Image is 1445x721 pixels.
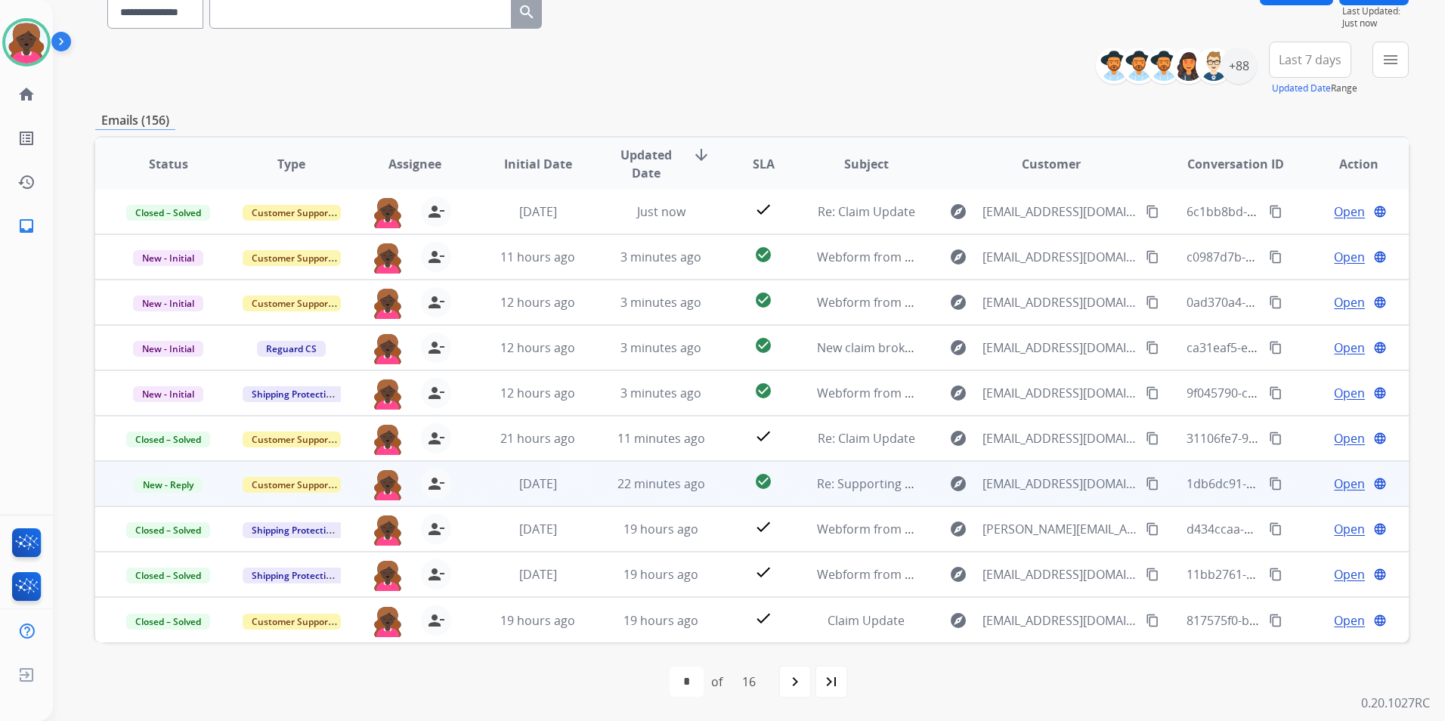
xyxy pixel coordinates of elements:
span: [EMAIL_ADDRESS][DOMAIN_NAME] [982,384,1137,402]
span: Re: Claim Update [818,430,915,447]
span: [EMAIL_ADDRESS][DOMAIN_NAME] [982,611,1137,630]
img: avatar [5,21,48,63]
span: New - Initial [133,296,203,311]
span: Webform from [EMAIL_ADDRESS][DOMAIN_NAME] on [DATE] [817,249,1159,265]
span: Open [1334,429,1365,447]
span: Conversation ID [1187,155,1284,173]
span: 12 hours ago [500,339,575,356]
mat-icon: check_circle [754,291,772,309]
span: 11bb2761-3e68-4b15-8acf-66d6df65678b [1187,566,1417,583]
mat-icon: check_circle [754,472,772,490]
mat-icon: language [1373,522,1387,536]
span: Open [1334,293,1365,311]
span: 12 hours ago [500,385,575,401]
span: Open [1334,203,1365,221]
span: Customer Support [243,614,341,630]
span: 0ad370a4-8d80-402d-9f99-f072dc114685 [1187,294,1416,311]
img: agent-avatar [373,242,403,274]
mat-icon: person_remove [427,248,445,266]
span: c0987d7b-be49-4256-a992-219a6634920a [1187,249,1421,265]
img: agent-avatar [373,378,403,410]
img: agent-avatar [373,605,403,637]
mat-icon: person_remove [427,384,445,402]
span: 11 minutes ago [617,430,705,447]
span: 3 minutes ago [620,294,701,311]
mat-icon: arrow_downward [692,146,710,164]
span: 19 hours ago [623,612,698,629]
div: +88 [1221,48,1257,84]
mat-icon: search [518,3,536,21]
mat-icon: content_copy [1269,614,1283,627]
span: Open [1334,565,1365,583]
span: Shipping Protection [243,568,346,583]
button: Updated Date [1272,82,1331,94]
span: 31106fe7-9738-4277-8dc3-2348150d2184 [1187,430,1417,447]
mat-icon: person_remove [427,293,445,311]
span: [DATE] [519,521,557,537]
span: Just now [1342,17,1409,29]
span: Open [1334,611,1365,630]
span: Customer Support [243,296,341,311]
mat-icon: navigate_next [786,673,804,691]
mat-icon: explore [949,429,967,447]
span: Customer [1022,155,1081,173]
mat-icon: language [1373,341,1387,354]
mat-icon: person_remove [427,611,445,630]
mat-icon: history [17,173,36,191]
span: 3 minutes ago [620,339,701,356]
img: agent-avatar [373,333,403,364]
mat-icon: content_copy [1146,614,1159,627]
img: agent-avatar [373,469,403,500]
span: Closed – Solved [126,205,210,221]
span: Customer Support [243,205,341,221]
mat-icon: explore [949,565,967,583]
mat-icon: content_copy [1146,477,1159,490]
span: 3 minutes ago [620,249,701,265]
mat-icon: content_copy [1146,341,1159,354]
span: SLA [753,155,775,173]
mat-icon: person_remove [427,203,445,221]
span: Status [149,155,188,173]
mat-icon: last_page [822,673,840,691]
span: Customer Support [243,477,341,493]
mat-icon: list_alt [17,129,36,147]
mat-icon: content_copy [1146,432,1159,445]
mat-icon: content_copy [1269,432,1283,445]
span: Assignee [388,155,441,173]
span: [EMAIL_ADDRESS][DOMAIN_NAME] [982,429,1137,447]
img: agent-avatar [373,287,403,319]
mat-icon: language [1373,432,1387,445]
mat-icon: check_circle [754,336,772,354]
img: agent-avatar [373,514,403,546]
span: Webform from [EMAIL_ADDRESS][DOMAIN_NAME] on [DATE] [817,566,1159,583]
span: Webform from [EMAIL_ADDRESS][DOMAIN_NAME] on [DATE] [817,385,1159,401]
mat-icon: language [1373,205,1387,218]
span: Open [1334,248,1365,266]
mat-icon: content_copy [1269,568,1283,581]
span: New - Reply [134,477,203,493]
span: 9f045790-cb9d-461e-93b6-eb98449559d9 [1187,385,1419,401]
span: New - Initial [133,341,203,357]
mat-icon: content_copy [1146,205,1159,218]
span: [DATE] [519,566,557,583]
mat-icon: content_copy [1269,386,1283,400]
mat-icon: content_copy [1269,296,1283,309]
span: Last 7 days [1279,57,1341,63]
span: [EMAIL_ADDRESS][DOMAIN_NAME] [982,203,1137,221]
mat-icon: explore [949,293,967,311]
mat-icon: explore [949,384,967,402]
span: [DATE] [519,203,557,220]
mat-icon: content_copy [1146,386,1159,400]
mat-icon: content_copy [1269,477,1283,490]
span: [EMAIL_ADDRESS][DOMAIN_NAME] [982,475,1137,493]
mat-icon: person_remove [427,339,445,357]
span: 817575f0-b01a-40b8-ab33-7c80f6821132 [1187,612,1415,629]
span: Closed – Solved [126,432,210,447]
mat-icon: check [754,518,772,536]
span: New - Initial [133,386,203,402]
span: Re: Claim Update [818,203,915,220]
span: 11 hours ago [500,249,575,265]
th: Action [1286,138,1409,190]
span: Initial Date [504,155,572,173]
mat-icon: check [754,200,772,218]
